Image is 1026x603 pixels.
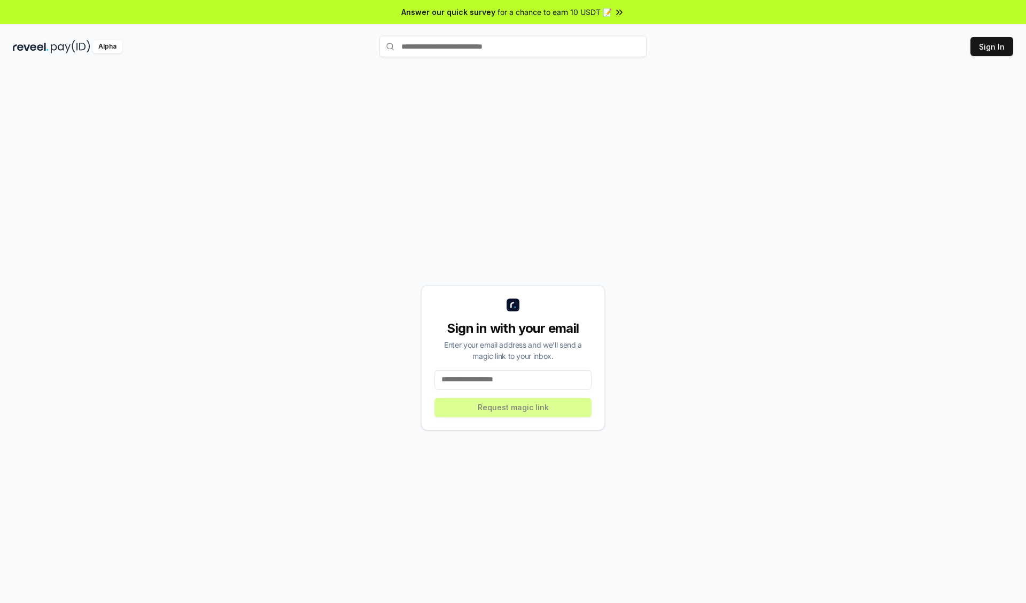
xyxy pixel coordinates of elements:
img: pay_id [51,40,90,53]
span: Answer our quick survey [401,6,495,18]
img: reveel_dark [13,40,49,53]
div: Enter your email address and we’ll send a magic link to your inbox. [434,339,592,362]
div: Alpha [92,40,122,53]
div: Sign in with your email [434,320,592,337]
span: for a chance to earn 10 USDT 📝 [498,6,612,18]
img: logo_small [507,299,519,311]
button: Sign In [970,37,1013,56]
